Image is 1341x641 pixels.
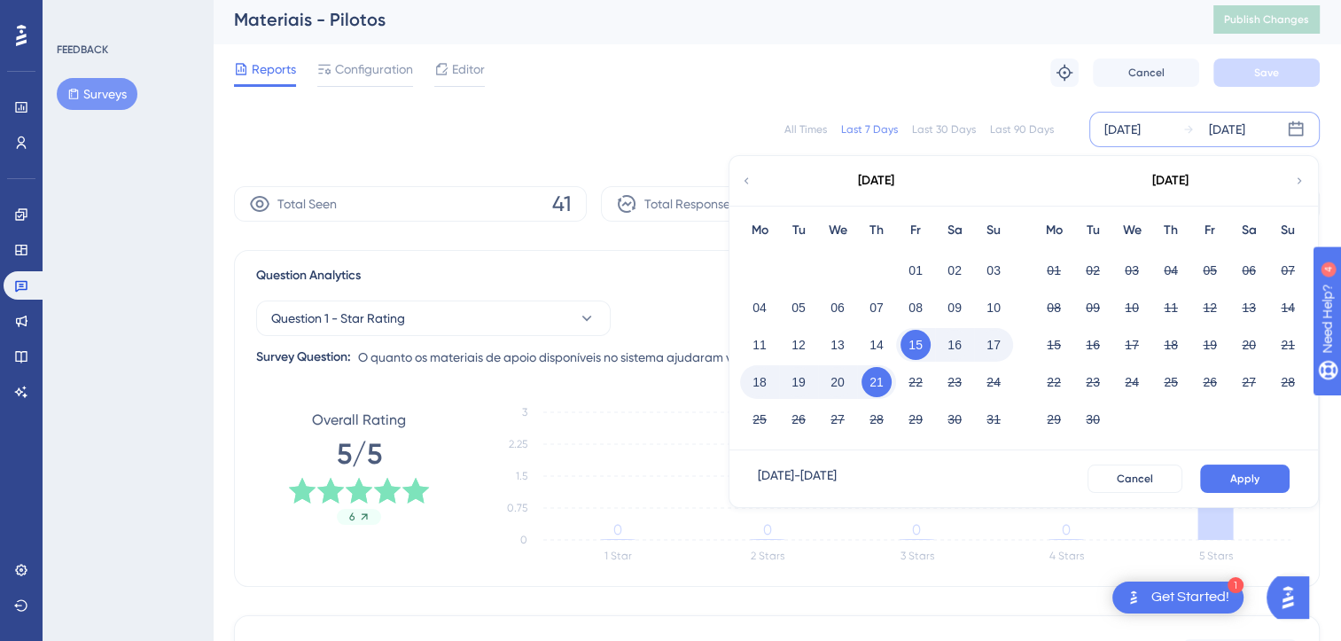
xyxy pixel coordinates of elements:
[896,220,935,241] div: Fr
[823,330,853,360] button: 13
[509,438,527,450] tspan: 2.25
[900,367,931,397] button: 22
[900,550,934,562] text: 3 Stars
[857,220,896,241] div: Th
[1152,170,1189,192] div: [DATE]
[1039,367,1069,397] button: 22
[349,510,355,524] span: 6
[1112,220,1151,241] div: We
[784,293,814,323] button: 05
[644,193,736,215] span: Total Responses
[978,293,1009,323] button: 10
[123,9,129,23] div: 4
[939,255,970,285] button: 02
[758,465,837,493] div: [DATE] - [DATE]
[613,521,622,538] tspan: 0
[779,220,818,241] div: Tu
[745,367,775,397] button: 18
[745,330,775,360] button: 11
[552,190,572,218] span: 41
[1034,220,1073,241] div: Mo
[900,293,931,323] button: 08
[740,220,779,241] div: Mo
[1234,293,1264,323] button: 13
[1151,220,1190,241] div: Th
[1117,330,1147,360] button: 17
[1273,255,1303,285] button: 07
[939,367,970,397] button: 23
[1128,66,1165,80] span: Cancel
[42,4,111,26] span: Need Help?
[335,59,413,80] span: Configuration
[1123,587,1144,608] img: launcher-image-alternative-text
[1199,550,1233,562] text: 5 Stars
[256,301,611,336] button: Question 1 - Star Rating
[1062,521,1071,538] tspan: 0
[784,122,827,137] div: All Times
[841,122,898,137] div: Last 7 Days
[1195,367,1225,397] button: 26
[745,404,775,434] button: 25
[271,308,405,329] span: Question 1 - Star Rating
[1073,220,1112,241] div: Tu
[1213,59,1320,87] button: Save
[1229,220,1268,241] div: Sa
[1268,220,1307,241] div: Su
[1156,293,1186,323] button: 11
[1234,330,1264,360] button: 20
[978,330,1009,360] button: 17
[1224,12,1309,27] span: Publish Changes
[312,410,406,431] span: Overall Rating
[939,293,970,323] button: 09
[1156,330,1186,360] button: 18
[1078,293,1108,323] button: 09
[784,367,814,397] button: 19
[1049,550,1084,562] text: 4 Stars
[1104,119,1141,140] div: [DATE]
[1195,255,1225,285] button: 05
[862,293,892,323] button: 07
[1267,571,1320,624] iframe: UserGuiding AI Assistant Launcher
[452,59,485,80] span: Editor
[1039,404,1069,434] button: 29
[858,170,894,192] div: [DATE]
[900,404,931,434] button: 29
[1209,119,1245,140] div: [DATE]
[1228,577,1244,593] div: 1
[900,255,931,285] button: 01
[1093,59,1199,87] button: Cancel
[57,43,108,57] div: FEEDBACK
[1234,367,1264,397] button: 27
[823,404,853,434] button: 27
[522,406,527,418] tspan: 3
[862,404,892,434] button: 28
[1156,255,1186,285] button: 04
[1039,293,1069,323] button: 08
[516,470,527,482] tspan: 1.5
[978,255,1009,285] button: 03
[358,347,976,368] span: O quanto os materiais de apoio disponíveis no sistema ajudaram você a entender e utilizar melhor ...
[978,367,1009,397] button: 24
[912,122,976,137] div: Last 30 Days
[1234,255,1264,285] button: 06
[1112,582,1244,614] div: Open Get Started! checklist, remaining modules: 1
[745,293,775,323] button: 04
[935,220,974,241] div: Sa
[256,265,361,286] span: Question Analytics
[1156,367,1186,397] button: 25
[1190,220,1229,241] div: Fr
[1273,367,1303,397] button: 28
[862,367,892,397] button: 21
[1200,465,1290,493] button: Apply
[862,330,892,360] button: 14
[256,347,351,368] div: Survey Question:
[1117,293,1147,323] button: 10
[1117,367,1147,397] button: 24
[277,193,337,215] span: Total Seen
[939,330,970,360] button: 16
[751,550,784,562] text: 2 Stars
[990,122,1054,137] div: Last 90 Days
[1230,472,1259,486] span: Apply
[1117,472,1153,486] span: Cancel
